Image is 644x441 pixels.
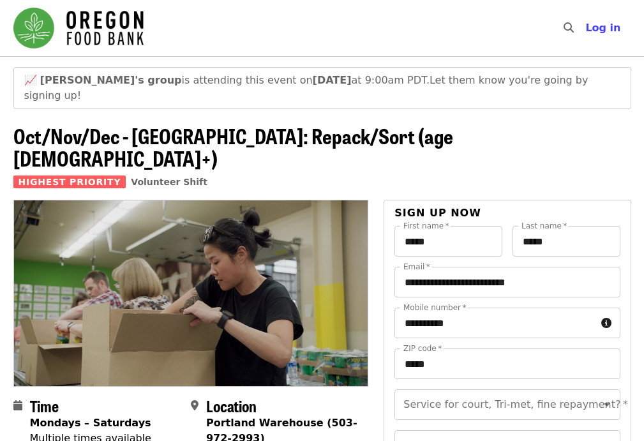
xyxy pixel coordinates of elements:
[403,263,430,271] label: Email
[13,400,22,412] i: calendar icon
[394,207,481,219] span: Sign up now
[575,15,631,41] button: Log in
[513,226,620,257] input: Last name
[581,13,592,43] input: Search
[403,304,466,311] label: Mobile number
[131,177,207,187] a: Volunteer Shift
[521,222,567,230] label: Last name
[394,348,620,379] input: ZIP code
[313,74,352,86] strong: [DATE]
[206,394,257,417] span: Location
[13,176,126,188] span: Highest Priority
[403,345,442,352] label: ZIP code
[14,200,368,385] img: Oct/Nov/Dec - Portland: Repack/Sort (age 8+) organized by Oregon Food Bank
[30,394,59,417] span: Time
[394,308,595,338] input: Mobile number
[598,396,616,414] button: Open
[394,226,502,257] input: First name
[24,74,37,86] span: growth emoji
[13,121,453,173] span: Oct/Nov/Dec - [GEOGRAPHIC_DATA]: Repack/Sort (age [DEMOGRAPHIC_DATA]+)
[394,267,620,297] input: Email
[40,74,430,86] span: is attending this event on at 9:00am PDT.
[40,74,182,86] strong: [PERSON_NAME]'s group
[564,22,574,34] i: search icon
[30,417,151,429] strong: Mondays – Saturdays
[601,317,611,329] i: circle-info icon
[191,400,198,412] i: map-marker-alt icon
[13,8,144,49] img: Oregon Food Bank - Home
[585,22,620,34] span: Log in
[403,222,449,230] label: First name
